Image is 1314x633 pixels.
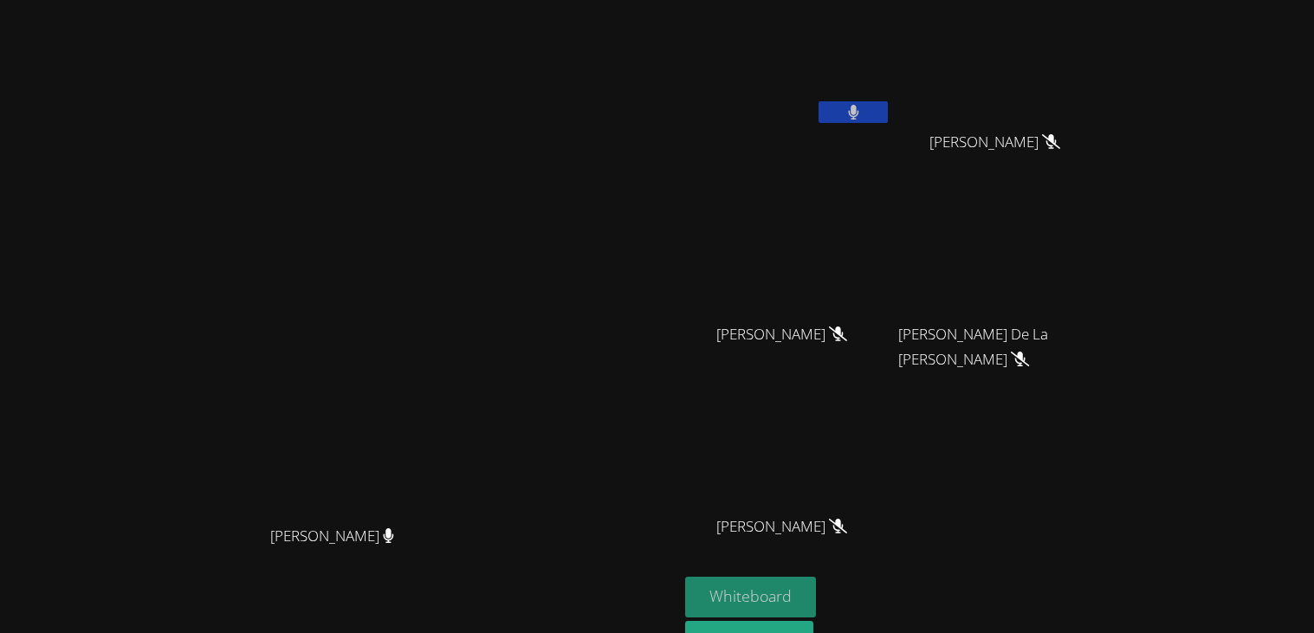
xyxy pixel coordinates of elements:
[716,322,847,347] span: [PERSON_NAME]
[898,322,1091,372] span: [PERSON_NAME] De La [PERSON_NAME]
[685,577,816,617] button: Whiteboard
[716,514,847,539] span: [PERSON_NAME]
[929,130,1060,155] span: [PERSON_NAME]
[270,524,394,549] span: [PERSON_NAME]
